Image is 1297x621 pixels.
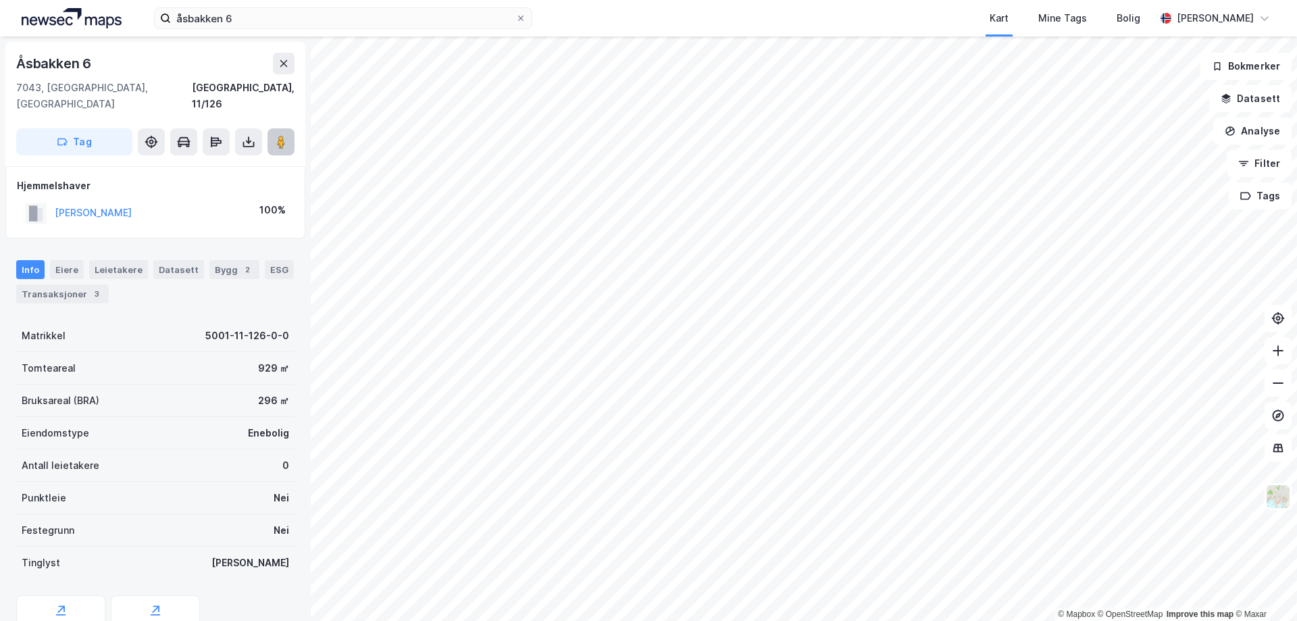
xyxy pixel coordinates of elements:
[22,8,122,28] img: logo.a4113a55bc3d86da70a041830d287a7e.svg
[50,260,84,279] div: Eiere
[1038,10,1087,26] div: Mine Tags
[1265,484,1291,510] img: Z
[1058,610,1095,619] a: Mapbox
[90,287,103,301] div: 3
[1229,182,1292,209] button: Tags
[1209,85,1292,112] button: Datasett
[16,80,192,112] div: 7043, [GEOGRAPHIC_DATA], [GEOGRAPHIC_DATA]
[16,128,132,155] button: Tag
[16,284,109,303] div: Transaksjoner
[171,8,515,28] input: Søk på adresse, matrikkel, gårdeiere, leietakere eller personer
[1117,10,1140,26] div: Bolig
[1213,118,1292,145] button: Analyse
[240,263,254,276] div: 2
[211,555,289,571] div: [PERSON_NAME]
[22,555,60,571] div: Tinglyst
[22,457,99,474] div: Antall leietakere
[22,393,99,409] div: Bruksareal (BRA)
[205,328,289,344] div: 5001-11-126-0-0
[1229,556,1297,621] iframe: Chat Widget
[1098,610,1163,619] a: OpenStreetMap
[990,10,1009,26] div: Kart
[22,522,74,539] div: Festegrunn
[1177,10,1254,26] div: [PERSON_NAME]
[192,80,295,112] div: [GEOGRAPHIC_DATA], 11/126
[259,202,286,218] div: 100%
[1200,53,1292,80] button: Bokmerker
[17,178,294,194] div: Hjemmelshaver
[282,457,289,474] div: 0
[16,53,94,74] div: Åsbakken 6
[16,260,45,279] div: Info
[258,393,289,409] div: 296 ㎡
[274,522,289,539] div: Nei
[274,490,289,506] div: Nei
[265,260,294,279] div: ESG
[153,260,204,279] div: Datasett
[209,260,259,279] div: Bygg
[22,490,66,506] div: Punktleie
[258,360,289,376] div: 929 ㎡
[22,360,76,376] div: Tomteareal
[1229,556,1297,621] div: Kontrollprogram for chat
[1167,610,1234,619] a: Improve this map
[248,425,289,441] div: Enebolig
[1227,150,1292,177] button: Filter
[89,260,148,279] div: Leietakere
[22,328,66,344] div: Matrikkel
[22,425,89,441] div: Eiendomstype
